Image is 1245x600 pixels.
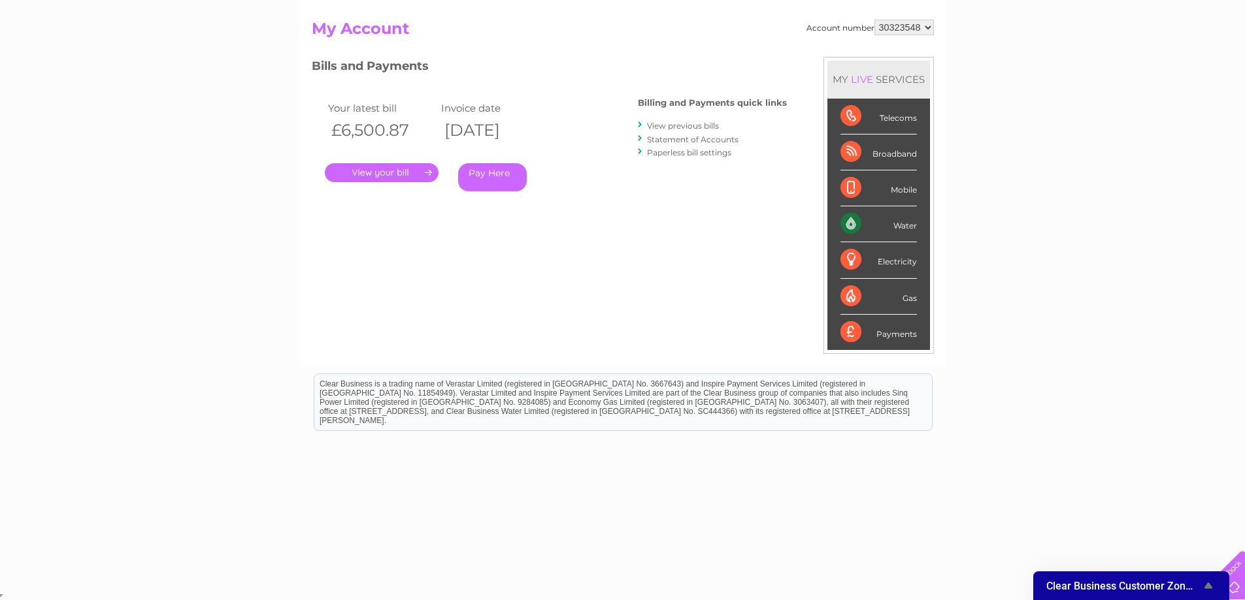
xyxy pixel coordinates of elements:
a: Energy [1048,55,1076,65]
div: Electricity [840,242,917,278]
td: Your latest bill [325,99,439,117]
a: Water [1015,55,1040,65]
a: Telecoms [1084,55,1123,65]
th: £6,500.87 [325,117,439,144]
h2: My Account [312,20,934,44]
a: Contact [1158,55,1190,65]
div: Clear Business is a trading name of Verastar Limited (registered in [GEOGRAPHIC_DATA] No. 3667643... [314,7,932,63]
th: [DATE] [438,117,552,144]
a: Log out [1202,55,1233,65]
div: Gas [840,279,917,315]
td: Invoice date [438,99,552,117]
a: 0333 014 3131 [999,7,1089,23]
a: Paperless bill settings [647,148,731,157]
button: Show survey - Clear Business Customer Zone Survey [1046,578,1216,593]
div: Telecoms [840,99,917,134]
div: Mobile [840,170,917,206]
a: View previous bills [647,121,719,131]
div: LIVE [848,73,876,86]
div: Broadband [840,134,917,170]
a: Statement of Accounts [647,134,739,144]
h4: Billing and Payments quick links [638,98,787,108]
a: . [325,163,439,182]
a: Pay Here [458,163,527,191]
h3: Bills and Payments [312,57,787,80]
div: MY SERVICES [827,61,930,98]
div: Payments [840,315,917,350]
a: Blog [1131,55,1150,65]
img: logo.png [44,34,110,74]
div: Water [840,206,917,242]
div: Account number [806,20,934,35]
span: Clear Business Customer Zone Survey [1046,580,1201,592]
